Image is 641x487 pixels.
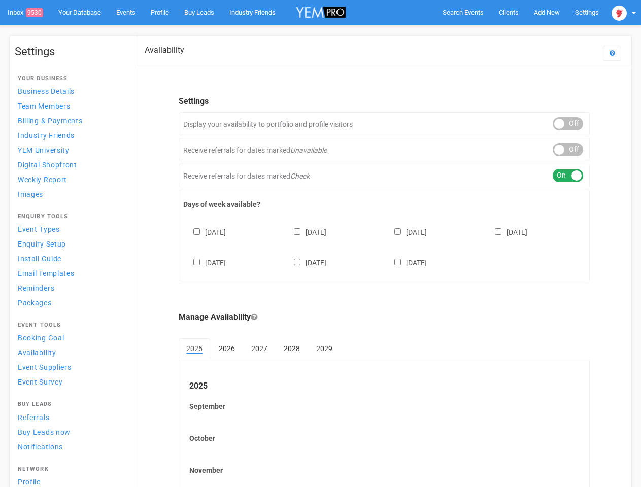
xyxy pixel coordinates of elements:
a: Industry Friends [15,128,126,142]
h2: Availability [145,46,184,55]
input: [DATE] [394,228,401,235]
h4: Event Tools [18,322,123,328]
a: Email Templates [15,266,126,280]
span: Clients [499,9,519,16]
span: Email Templates [18,269,75,277]
span: Booking Goal [18,334,64,342]
a: Install Guide [15,252,126,265]
span: Add New [534,9,560,16]
a: Weekly Report [15,172,126,186]
div: Receive referrals for dates marked [179,138,590,161]
a: YEM University [15,143,126,157]
h4: Your Business [18,76,123,82]
a: Packages [15,296,126,309]
span: Business Details [18,87,75,95]
label: September [189,401,579,411]
a: Images [15,187,126,201]
a: 2025 [179,338,210,360]
img: open-uri20250107-2-1pbi2ie [612,6,627,21]
label: November [189,465,579,475]
div: Display your availability to portfolio and profile visitors [179,112,590,135]
h4: Buy Leads [18,401,123,407]
span: Enquiry Setup [18,240,66,248]
span: Event Suppliers [18,363,72,371]
a: Event Survey [15,375,126,389]
h4: Network [18,466,123,472]
span: Team Members [18,102,70,110]
a: Event Suppliers [15,360,126,374]
legend: 2025 [189,380,579,392]
span: Event Types [18,225,60,233]
label: [DATE] [183,226,226,237]
legend: Settings [179,96,590,108]
a: Booking Goal [15,331,126,344]
a: Reminders [15,281,126,295]
input: [DATE] [394,259,401,265]
span: Digital Shopfront [18,161,77,169]
label: [DATE] [284,257,326,268]
input: [DATE] [193,259,200,265]
span: Weekly Report [18,176,67,184]
em: Unavailable [290,146,327,154]
a: 2029 [309,338,340,359]
a: 2027 [244,338,275,359]
a: Notifications [15,440,126,454]
a: Digital Shopfront [15,158,126,171]
label: Days of week available? [183,199,585,210]
a: Business Details [15,84,126,98]
input: [DATE] [294,228,300,235]
label: October [189,433,579,443]
a: 2026 [211,338,243,359]
input: [DATE] [193,228,200,235]
label: [DATE] [284,226,326,237]
label: [DATE] [384,226,427,237]
input: [DATE] [495,228,501,235]
span: Reminders [18,284,54,292]
span: Search Events [443,9,484,16]
span: 9530 [26,8,43,17]
div: Receive referrals for dates marked [179,164,590,187]
a: Availability [15,345,126,359]
span: Notifications [18,443,63,451]
a: Buy Leads now [15,425,126,439]
em: Check [290,172,310,180]
a: Enquiry Setup [15,237,126,251]
input: [DATE] [294,259,300,265]
a: Billing & Payments [15,114,126,127]
span: Images [18,190,43,198]
span: Billing & Payments [18,117,83,125]
label: [DATE] [485,226,527,237]
span: Event Survey [18,378,62,386]
h1: Settings [15,46,126,58]
label: [DATE] [384,257,427,268]
legend: Manage Availability [179,311,590,323]
span: Packages [18,299,52,307]
a: Team Members [15,99,126,113]
h4: Enquiry Tools [18,214,123,220]
span: YEM University [18,146,70,154]
a: 2028 [276,338,308,359]
span: Availability [18,349,56,357]
span: Install Guide [18,255,61,263]
label: [DATE] [183,257,226,268]
a: Referrals [15,410,126,424]
a: Event Types [15,222,126,236]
